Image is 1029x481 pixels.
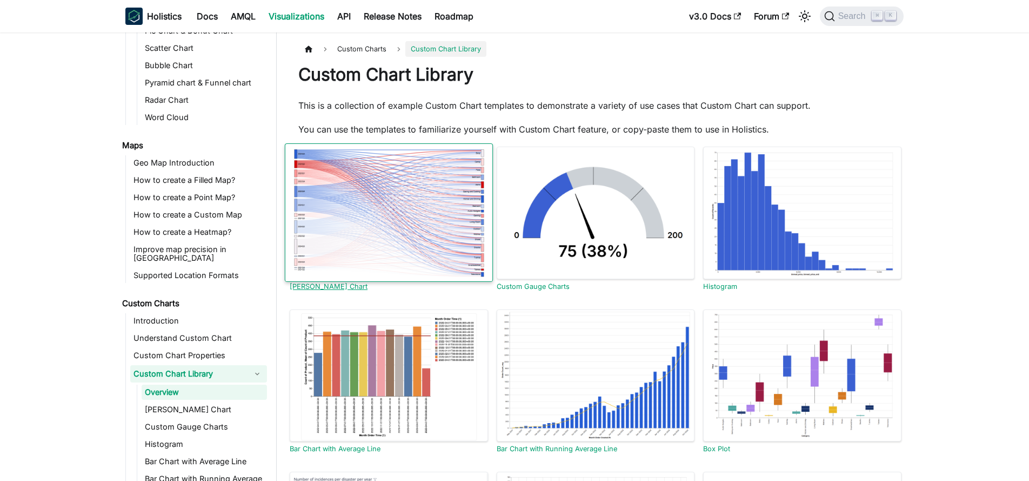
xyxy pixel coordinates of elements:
[497,445,617,453] a: Bar Chart with Running Average Line
[298,123,893,136] p: You can use the templates to familiarize yourself with Custom Chart feature, or copy-paste them t...
[142,75,267,90] a: Pyramid chart & Funnel chart
[290,147,488,291] a: Sankey Chart[PERSON_NAME] Chart
[497,282,570,291] a: Custom Gauge Charts
[142,454,267,469] a: Bar Chart with Average Line
[885,11,896,21] kbd: K
[130,225,267,240] a: How to create a Heatmap?
[703,147,901,291] a: HistogramHistogram
[115,32,277,481] nav: Docs sidebar
[290,282,367,291] a: [PERSON_NAME] Chart
[142,385,267,400] a: Overview
[835,11,872,21] span: Search
[130,348,267,363] a: Custom Chart Properties
[119,138,267,153] a: Maps
[298,41,893,57] nav: Breadcrumbs
[332,41,392,57] span: Custom Charts
[497,309,695,453] a: Bar Chart with Running Average LineBar Chart with Running Average Line
[262,8,331,25] a: Visualizations
[290,309,488,453] a: Bar Chart with Average LineBar Chart with Average Line
[125,8,143,25] img: Holistics
[147,10,182,23] b: Holistics
[130,207,267,222] a: How to create a Custom Map
[290,445,380,453] a: Bar Chart with Average Line
[224,8,262,25] a: AMQL
[142,402,267,417] a: [PERSON_NAME] Chart
[298,64,893,85] h1: Custom Chart Library
[130,242,267,266] a: Improve map precision in [GEOGRAPHIC_DATA]
[142,419,267,434] a: Custom Gauge Charts
[142,110,267,125] a: Word Cloud
[298,41,319,57] a: Home page
[130,268,267,283] a: Supported Location Formats
[428,8,480,25] a: Roadmap
[796,8,813,25] button: Switch between dark and light mode (currently light mode)
[142,93,267,108] a: Radar Chart
[497,147,695,291] a: Custom Gauge ChartsCustom Gauge Charts
[703,309,901,453] a: Box PlotBox Plot
[820,6,904,26] button: Search (Command+K)
[747,8,796,25] a: Forum
[703,445,730,453] a: Box Plot
[703,282,737,291] a: Histogram
[130,331,267,346] a: Understand Custom Chart
[405,41,486,57] span: Custom Chart Library
[248,365,267,383] button: Collapse sidebar category 'Custom Chart Library'
[357,8,428,25] a: Release Notes
[130,173,267,188] a: How to create a Filled Map?
[142,58,267,73] a: Bubble Chart
[130,365,248,383] a: Custom Chart Library
[130,190,267,205] a: How to create a Point Map?
[190,8,224,25] a: Docs
[142,41,267,56] a: Scatter Chart
[298,99,893,112] p: This is a collection of example Custom Chart templates to demonstrate a variety of use cases that...
[119,296,267,311] a: Custom Charts
[130,313,267,328] a: Introduction
[125,8,182,25] a: HolisticsHolistics
[683,8,747,25] a: v3.0 Docs
[872,11,883,21] kbd: ⌘
[331,8,357,25] a: API
[130,155,267,170] a: Geo Map Introduction
[142,437,267,452] a: Histogram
